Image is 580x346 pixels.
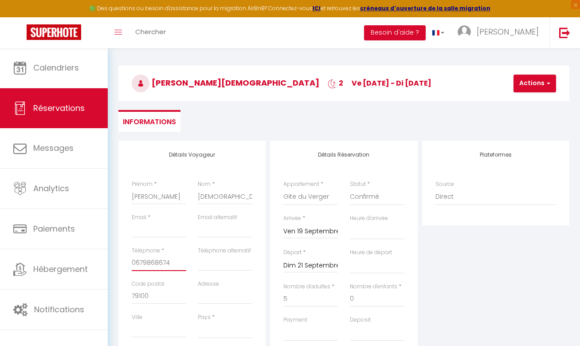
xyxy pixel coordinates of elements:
button: Besoin d'aide ? [364,25,426,40]
label: Code postal [132,280,165,288]
span: Analytics [33,183,69,194]
label: Email [132,213,146,222]
label: Statut [350,180,366,189]
label: Prénom [132,180,153,189]
span: Messages [33,142,74,153]
span: Hébergement [33,263,88,275]
label: Source [435,180,454,189]
label: Arrivée [283,214,301,223]
button: Ouvrir le widget de chat LiveChat [7,4,34,30]
h4: Plateformes [435,152,556,158]
li: Informations [118,110,180,132]
label: Nombre d'adultes [283,283,330,291]
label: Heure d'arrivée [350,214,388,223]
label: Heure de départ [350,248,392,257]
button: Actions [513,75,556,92]
label: Ville [132,313,142,322]
label: Nom [198,180,211,189]
a: Chercher [129,17,172,48]
label: Appartement [283,180,319,189]
a: ... [PERSON_NAME] [451,17,550,48]
span: [PERSON_NAME] [477,26,539,37]
img: ... [458,25,471,39]
span: Calendriers [33,62,79,73]
label: Payment [283,316,307,324]
label: Téléphone [132,247,160,255]
h4: Détails Réservation [283,152,404,158]
span: ve [DATE] - di [DATE] [352,78,431,88]
label: Téléphone alternatif [198,247,251,255]
span: Chercher [135,27,166,36]
span: Notifications [34,304,84,315]
img: Super Booking [27,24,81,40]
label: Nombre d'enfants [350,283,397,291]
label: Pays [198,313,211,322]
h4: Détails Voyageur [132,152,252,158]
span: Paiements [33,223,75,234]
a: ICI [313,4,321,12]
label: Deposit [350,316,371,324]
span: Réservations [33,102,85,114]
img: logout [559,27,570,38]
span: [PERSON_NAME][DEMOGRAPHIC_DATA] [132,77,319,88]
a: créneaux d'ouverture de la salle migration [360,4,490,12]
label: Départ [283,248,302,257]
span: 2 [328,78,343,88]
label: Adresse [198,280,219,288]
label: Email alternatif [198,213,237,222]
